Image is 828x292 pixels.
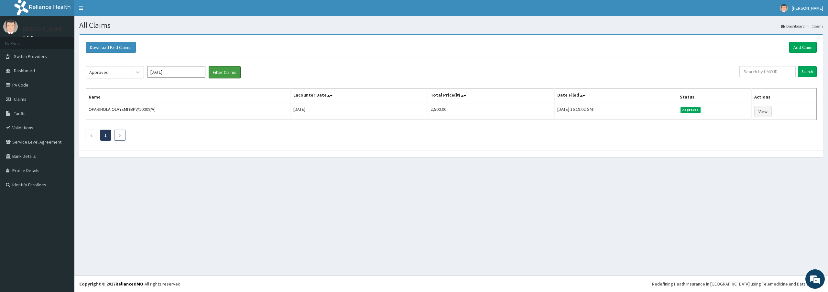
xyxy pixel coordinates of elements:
[14,68,35,74] span: Dashboard
[89,69,109,76] div: Approved
[677,88,752,103] th: Status
[23,35,38,40] a: Online
[798,66,817,77] input: Search
[652,281,823,287] div: Redefining Heath Insurance in [GEOGRAPHIC_DATA] using Telemedicine and Data Science!
[14,53,47,59] span: Switch Providers
[86,103,291,120] td: OPARINOLA OLAYEMI (BPV/10009/A)
[86,42,136,53] button: Download Paid Claims
[752,88,817,103] th: Actions
[428,103,555,120] td: 2,500.00
[115,281,143,287] a: RelianceHMO
[104,132,107,138] a: Page 1 is your current page
[428,88,555,103] th: Total Price(₦)
[681,107,701,113] span: Approved
[754,106,772,117] a: View
[792,5,823,11] span: [PERSON_NAME]
[14,96,27,102] span: Claims
[147,66,205,78] input: Select Month and Year
[14,111,26,116] span: Tariffs
[79,21,823,29] h1: All Claims
[290,88,428,103] th: Encounter Date
[3,19,18,34] img: User Image
[805,23,823,29] li: Claims
[118,132,121,138] a: Next page
[74,275,828,292] footer: All rights reserved.
[780,4,788,12] img: User Image
[90,132,93,138] a: Previous page
[555,103,677,120] td: [DATE] 16:19:02 GMT
[781,23,805,29] a: Dashboard
[290,103,428,120] td: [DATE]
[79,281,145,287] strong: Copyright © 2017 .
[739,66,796,77] input: Search by HMO ID
[86,88,291,103] th: Name
[789,42,817,53] a: Add Claim
[555,88,677,103] th: Date Filed
[23,26,65,32] p: [PERSON_NAME]
[209,66,241,78] button: Filter Claims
